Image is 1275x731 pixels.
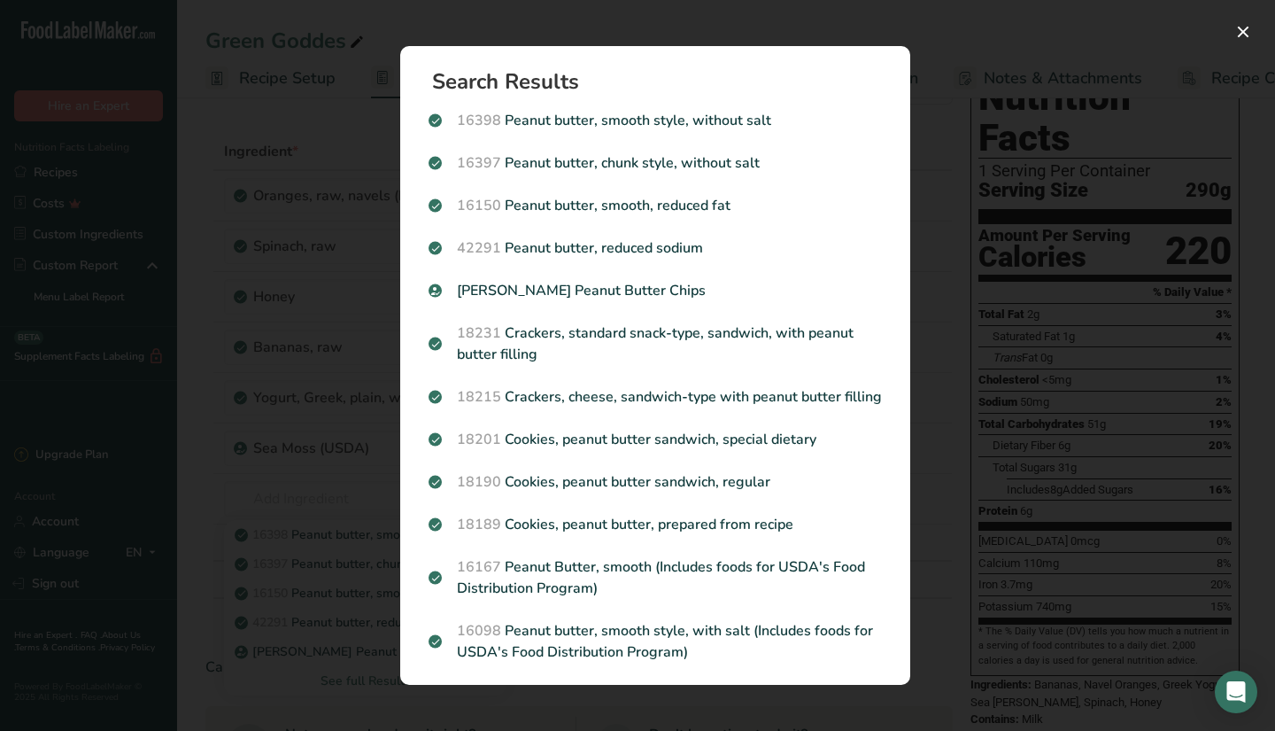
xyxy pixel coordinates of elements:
span: 18215 [457,387,501,407]
p: Peanut butter, chunk style, without salt [429,152,882,174]
p: Cookies, peanut butter sandwich, regular [429,471,882,493]
span: 16397 [457,153,501,173]
p: Peanut butter, chunk style, with salt [429,684,882,705]
span: 16167 [457,557,501,577]
p: Peanut Butter, smooth (Includes foods for USDA's Food Distribution Program) [429,556,882,599]
p: Peanut butter, smooth style, without salt [429,110,882,131]
p: Peanut butter, reduced sodium [429,237,882,259]
span: 18201 [457,430,501,449]
p: Crackers, cheese, sandwich-type with peanut butter filling [429,386,882,408]
p: Crackers, standard snack-type, sandwich, with peanut butter filling [429,323,882,365]
span: 16150 [457,196,501,215]
span: 18190 [457,472,501,492]
span: 18231 [457,323,501,343]
span: 16398 [457,111,501,130]
span: 16098 [457,621,501,641]
span: 18189 [457,515,501,534]
p: Peanut butter, smooth style, with salt (Includes foods for USDA's Food Distribution Program) [429,620,882,663]
h1: Search Results [432,71,892,92]
p: Peanut butter, smooth, reduced fat [429,195,882,216]
span: 42291 [457,238,501,258]
div: Open Intercom Messenger [1215,671,1257,713]
p: Cookies, peanut butter sandwich, special dietary [429,429,882,450]
p: Cookies, peanut butter, prepared from recipe [429,514,882,535]
p: [PERSON_NAME] Peanut Butter Chips [429,280,882,301]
